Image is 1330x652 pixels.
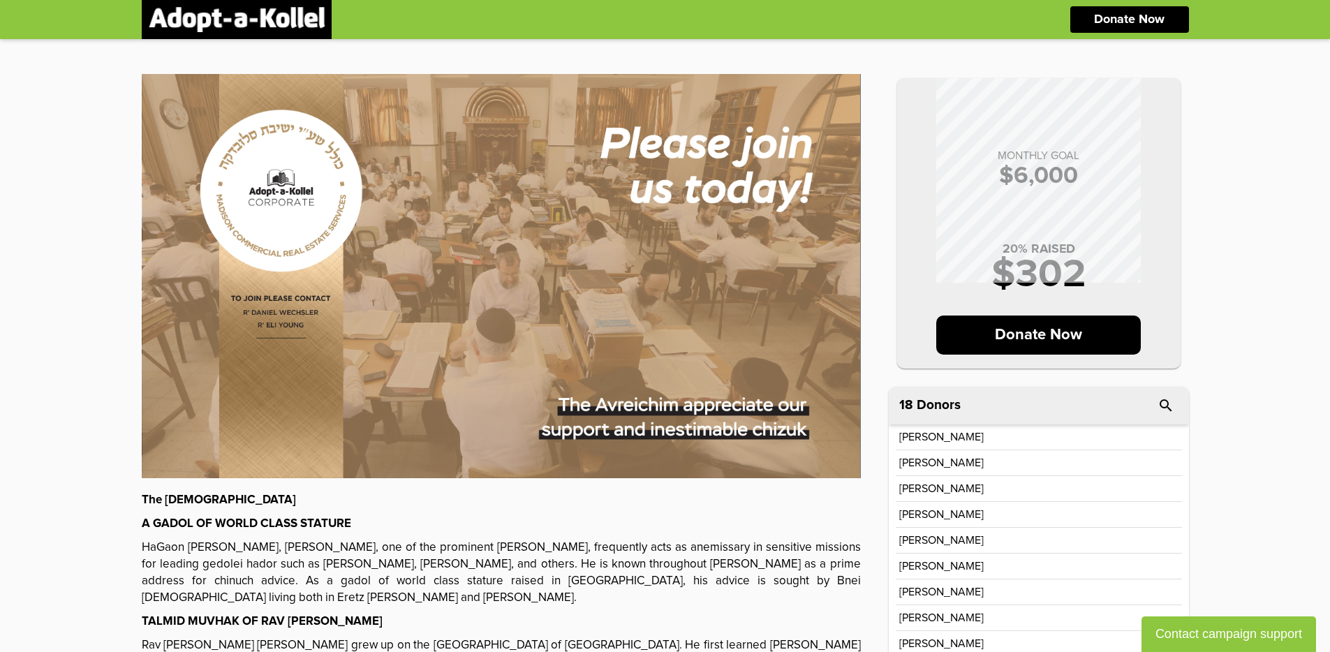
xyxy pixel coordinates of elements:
[899,399,913,412] span: 18
[1094,13,1165,26] p: Donate Now
[142,74,861,478] img: GTMl8Zazyd.uwf9jX4LSx.jpg
[142,518,351,530] strong: A GADOL OF WORLD CLASS STATURE
[911,150,1167,161] p: MONTHLY GOAL
[899,457,984,468] p: [PERSON_NAME]
[899,431,984,443] p: [PERSON_NAME]
[142,540,861,607] p: HaGaon [PERSON_NAME], [PERSON_NAME], one of the prominent [PERSON_NAME], frequently acts as anemi...
[149,7,325,32] img: logonobg.png
[899,509,984,520] p: [PERSON_NAME]
[1141,616,1316,652] button: Contact campaign support
[899,483,984,494] p: [PERSON_NAME]
[911,164,1167,188] p: $
[899,561,984,572] p: [PERSON_NAME]
[936,316,1141,355] p: Donate Now
[917,399,961,412] p: Donors
[142,616,383,628] strong: TALMID MUVHAK OF RAV [PERSON_NAME]
[142,494,296,506] strong: The [DEMOGRAPHIC_DATA]
[899,535,984,546] p: [PERSON_NAME]
[899,612,984,623] p: [PERSON_NAME]
[1158,397,1174,414] i: search
[899,586,984,598] p: [PERSON_NAME]
[899,638,984,649] p: [PERSON_NAME]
